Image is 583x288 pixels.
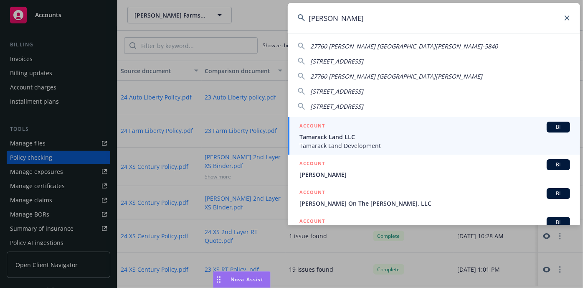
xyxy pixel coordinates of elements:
[310,102,363,110] span: [STREET_ADDRESS]
[299,188,325,198] h5: ACCOUNT
[310,72,482,80] span: 27760 [PERSON_NAME] [GEOGRAPHIC_DATA][PERSON_NAME]
[288,155,580,184] a: ACCOUNTBI[PERSON_NAME]
[299,122,325,132] h5: ACCOUNT
[299,170,570,179] span: [PERSON_NAME]
[299,133,570,141] span: Tamarack Land LLC
[288,212,580,241] a: ACCOUNTBI
[299,141,570,150] span: Tamarack Land Development
[310,87,363,95] span: [STREET_ADDRESS]
[213,272,224,288] div: Drag to move
[310,57,363,65] span: [STREET_ADDRESS]
[299,217,325,227] h5: ACCOUNT
[550,219,567,226] span: BI
[310,42,498,50] span: 27760 [PERSON_NAME] [GEOGRAPHIC_DATA][PERSON_NAME]-5840
[213,271,271,288] button: Nova Assist
[550,123,567,131] span: BI
[288,117,580,155] a: ACCOUNTBITamarack Land LLCTamarack Land Development
[231,276,264,283] span: Nova Assist
[288,184,580,212] a: ACCOUNTBI[PERSON_NAME] On The [PERSON_NAME], LLC
[299,159,325,169] h5: ACCOUNT
[299,199,570,208] span: [PERSON_NAME] On The [PERSON_NAME], LLC
[288,3,580,33] input: Search...
[550,161,567,168] span: BI
[550,190,567,197] span: BI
